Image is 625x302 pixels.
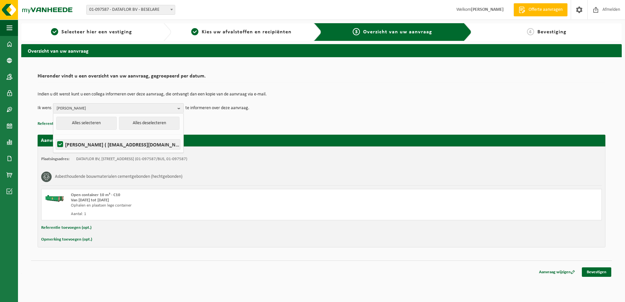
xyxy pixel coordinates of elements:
span: [PERSON_NAME] [57,104,175,113]
div: Ophalen en plaatsen lege container [71,203,348,208]
a: 1Selecteer hier een vestiging [25,28,158,36]
div: Aantal: 1 [71,211,348,217]
span: 01-097587 - DATAFLOR BV - BESELARE [87,5,175,14]
span: Offerte aanvragen [527,7,564,13]
button: Referentie toevoegen (opt.) [38,120,88,128]
p: Indien u dit wenst kunt u een collega informeren over deze aanvraag, die ontvangt dan een kopie v... [38,92,605,97]
strong: Van [DATE] tot [DATE] [71,198,109,202]
p: Ik wens [38,103,51,113]
td: DATAFLOR BV, [STREET_ADDRESS] (01-097587/BUS, 01-097587) [76,157,187,162]
span: Kies uw afvalstoffen en recipiënten [202,29,292,35]
a: Aanvraag wijzigen [534,267,580,277]
button: Alles selecteren [56,117,117,130]
img: HK-XC-10-GN-00.png [45,193,64,202]
strong: Plaatsingsadres: [41,157,70,161]
strong: [PERSON_NAME] [471,7,504,12]
button: Opmerking toevoegen (opt.) [41,235,92,244]
a: Bevestigen [582,267,611,277]
span: 01-097587 - DATAFLOR BV - BESELARE [86,5,175,15]
strong: Aanvraag voor [DATE] [41,138,90,143]
button: [PERSON_NAME] [53,103,184,113]
span: Selecteer hier een vestiging [61,29,132,35]
label: [PERSON_NAME] ( [EMAIL_ADDRESS][DOMAIN_NAME] ) [56,140,180,149]
a: Offerte aanvragen [514,3,567,16]
span: Open container 10 m³ - C10 [71,193,120,197]
h2: Hieronder vindt u een overzicht van uw aanvraag, gegroepeerd per datum. [38,74,605,82]
h2: Overzicht van uw aanvraag [21,44,622,57]
button: Referentie toevoegen (opt.) [41,224,92,232]
button: Alles deselecteren [119,117,179,130]
a: 2Kies uw afvalstoffen en recipiënten [175,28,308,36]
p: te informeren over deze aanvraag. [185,103,249,113]
span: 3 [353,28,360,35]
span: 4 [527,28,534,35]
span: Overzicht van uw aanvraag [363,29,432,35]
span: 2 [191,28,198,35]
span: 1 [51,28,58,35]
span: Bevestiging [537,29,566,35]
h3: Asbesthoudende bouwmaterialen cementgebonden (hechtgebonden) [55,172,182,182]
